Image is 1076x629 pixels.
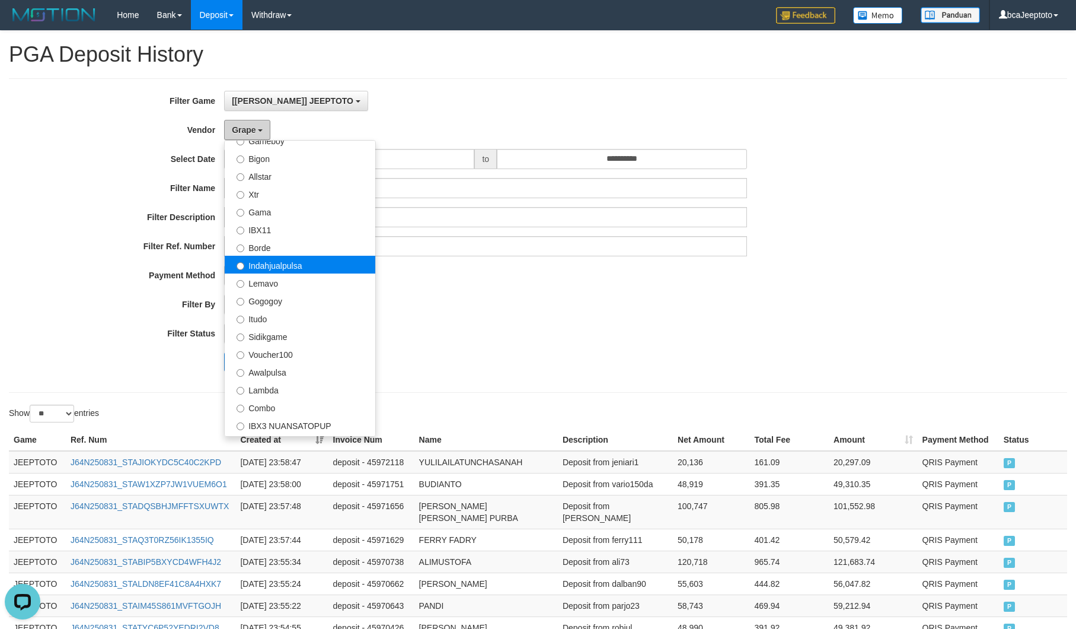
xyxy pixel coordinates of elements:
[829,429,918,451] th: Amount: activate to sort column ascending
[414,429,558,451] th: Name
[673,451,750,474] td: 20,136
[237,405,244,412] input: Combo
[558,551,673,573] td: Deposit from ali73
[225,274,375,291] label: Lemavo
[237,155,244,163] input: Bigon
[328,595,414,617] td: deposit - 45970643
[9,573,66,595] td: JEEPTOTO
[224,120,270,140] button: Grape
[237,422,244,430] input: IBX3 NUANSATOPUP
[829,551,918,573] td: 121,683.74
[237,369,244,377] input: Awalpulsa
[235,595,328,617] td: [DATE] 23:55:22
[225,398,375,416] label: Combo
[750,551,829,573] td: 965.74
[1004,502,1016,512] span: PAID
[225,238,375,256] label: Borde
[225,434,375,452] label: IBX3 Pusatjualpulsa
[829,473,918,495] td: 49,310.35
[71,458,221,467] a: J64N250831_STAJIOKYDC5C40C2KPD
[9,6,99,24] img: MOTION_logo.png
[235,573,328,595] td: [DATE] 23:55:24
[1004,458,1016,468] span: PAID
[71,601,221,611] a: J64N250831_STAIM45S861MVFTGOJH
[829,495,918,529] td: 101,552.98
[414,529,558,551] td: FERRY FADRY
[225,256,375,274] label: Indahjualpulsa
[9,495,66,529] td: JEEPTOTO
[829,573,918,595] td: 56,047.82
[1004,602,1016,612] span: PAID
[558,529,673,551] td: Deposit from ferry111
[918,595,999,617] td: QRIS Payment
[225,149,375,167] label: Bigon
[71,579,221,589] a: J64N250831_STALDN8EF41C8A4HXK7
[71,501,229,511] a: J64N250831_STADQSBHJMFFTSXUWTX
[558,595,673,617] td: Deposit from parjo23
[414,451,558,474] td: YULILAILATUNCHASANAH
[414,551,558,573] td: ALIMUSTOFA
[750,451,829,474] td: 161.09
[558,495,673,529] td: Deposit from [PERSON_NAME]
[999,429,1067,451] th: Status
[673,529,750,551] td: 50,178
[558,429,673,451] th: Description
[9,551,66,573] td: JEEPTOTO
[71,557,221,567] a: J64N250831_STABIP5BXYCD4WFH4J2
[237,280,244,288] input: Lemavo
[558,451,673,474] td: Deposit from jeniari1
[237,209,244,217] input: Gama
[829,451,918,474] td: 20,297.09
[237,173,244,181] input: Allstar
[414,473,558,495] td: BUDIANTO
[235,429,328,451] th: Created at: activate to sort column ascending
[829,595,918,617] td: 59,212.94
[237,333,244,341] input: Sidikgame
[9,405,99,422] label: Show entries
[225,291,375,309] label: Gogogoy
[750,573,829,595] td: 444.82
[237,316,244,323] input: Itudo
[235,451,328,474] td: [DATE] 23:58:47
[750,529,829,551] td: 401.42
[918,551,999,573] td: QRIS Payment
[1004,558,1016,568] span: PAID
[918,529,999,551] td: QRIS Payment
[237,262,244,270] input: Indahjualpulsa
[9,473,66,495] td: JEEPTOTO
[750,595,829,617] td: 469.94
[235,529,328,551] td: [DATE] 23:57:44
[235,473,328,495] td: [DATE] 23:58:00
[66,429,236,451] th: Ref. Num
[235,495,328,529] td: [DATE] 23:57:48
[829,529,918,551] td: 50,579.42
[237,351,244,359] input: Voucher100
[9,529,66,551] td: JEEPTOTO
[1004,480,1016,490] span: PAID
[414,495,558,529] td: [PERSON_NAME] [PERSON_NAME] PURBA
[918,473,999,495] td: QRIS Payment
[918,429,999,451] th: Payment Method
[328,551,414,573] td: deposit - 45970738
[225,202,375,220] label: Gama
[558,573,673,595] td: Deposit from dalban90
[237,298,244,306] input: Gogogoy
[328,573,414,595] td: deposit - 45970662
[232,96,353,106] span: [[PERSON_NAME]] JEEPTOTO
[224,91,368,111] button: [[PERSON_NAME]] JEEPTOTO
[225,345,375,363] label: Voucher100
[918,451,999,474] td: QRIS Payment
[5,5,40,40] button: Open LiveChat chat widget
[673,473,750,495] td: 48,919
[673,495,750,529] td: 100,747
[750,495,829,529] td: 805.98
[71,535,214,545] a: J64N250831_STAQ3T0RZ56IK1355IQ
[918,573,999,595] td: QRIS Payment
[414,573,558,595] td: [PERSON_NAME]
[30,405,74,422] select: Showentries
[474,149,497,169] span: to
[853,7,903,24] img: Button%20Memo.svg
[225,309,375,327] label: Itudo
[673,595,750,617] td: 58,743
[750,473,829,495] td: 391.35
